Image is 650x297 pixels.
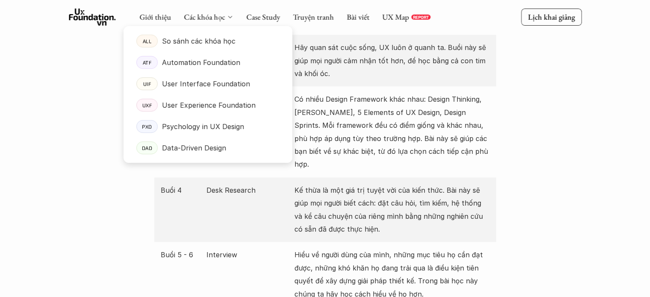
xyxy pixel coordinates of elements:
p: Buổi 5 - 6 [161,248,203,261]
p: So sánh các khóa học [162,35,235,47]
p: PXD [142,124,152,129]
a: Giới thiệu [139,12,171,22]
p: Hãy quan sát cuộc sống, UX luôn ở quanh ta. Buổi này sẽ giúp mọi người cảm nhận tốt hơn, để học b... [294,41,490,80]
a: Lịch khai giảng [521,9,582,25]
p: User Experience Foundation [162,99,256,112]
p: DAD [141,145,152,151]
p: Có nhiều Design Framework khác nhau: Design Thinking, [PERSON_NAME], 5 Elements of UX Design, Des... [294,93,490,171]
a: PXDPsychology in UX Design [124,116,292,137]
p: Interview [206,248,290,261]
p: Lịch khai giảng [528,12,575,22]
a: Các khóa học [184,12,225,22]
p: ATF [142,59,151,65]
p: Buổi 4 [161,184,203,197]
p: UIF [143,81,151,87]
a: Case Study [246,12,280,22]
p: UXF [142,102,152,108]
p: ALL [142,38,151,44]
a: DADData-Driven Design [124,137,292,159]
p: Desk Research [206,184,290,197]
a: UIFUser Interface Foundation [124,73,292,94]
a: UXFUser Experience Foundation [124,94,292,116]
p: Automation Foundation [162,56,240,69]
a: Truyện tranh [293,12,334,22]
a: UX Map [382,12,409,22]
a: REPORT [411,15,430,20]
p: Psychology in UX Design [162,120,244,133]
a: ATFAutomation Foundation [124,52,292,73]
p: User Interface Foundation [162,77,250,90]
p: REPORT [413,15,429,20]
p: Data-Driven Design [162,141,226,154]
a: ALLSo sánh các khóa học [124,30,292,52]
a: Bài viết [347,12,369,22]
p: Kế thừa là một giá trị tuyệt vời của kiến thức. Bài này sẽ giúp mọi người biết cách: đặt câu hỏi,... [294,184,490,236]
